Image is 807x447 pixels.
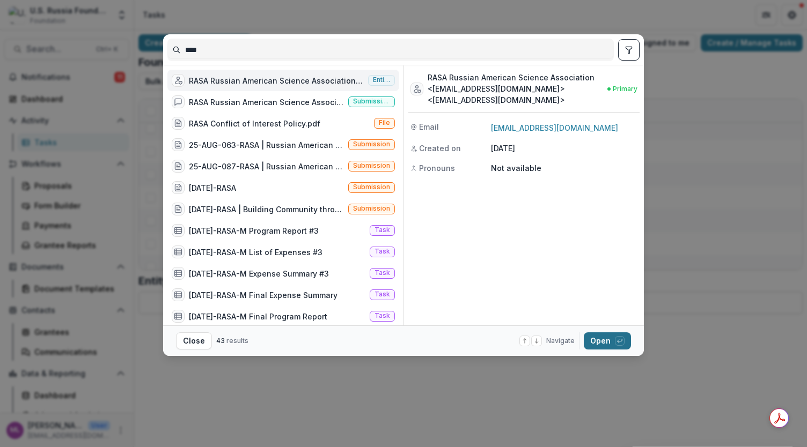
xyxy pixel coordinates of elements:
div: [DATE]-RASA [189,182,236,193]
p: [DATE] [491,143,637,154]
span: Submission [353,140,390,148]
span: Primary [613,84,637,94]
span: Task [375,290,390,298]
div: RASA Russian American Science Association <[EMAIL_ADDRESS][DOMAIN_NAME]> <[EMAIL_ADDRESS][DOMAIN_... [428,72,603,106]
a: [EMAIL_ADDRESS][DOMAIN_NAME] [491,123,618,132]
span: Submission [353,183,390,191]
button: Open [584,332,631,349]
span: Task [375,226,390,234]
span: Email [419,121,439,132]
button: toggle filters [618,39,640,61]
span: Navigate [546,336,575,346]
div: 25-AUG-087-RASA | Russian American Science Association - 2025 - Grant Proposal Application ([DATE]) [189,161,344,172]
div: [DATE]-RASA-M Final Program Report [189,311,327,322]
span: 43 [216,337,225,345]
button: Close [176,332,212,349]
div: [DATE]-RASA-M Final Expense Summary [189,289,338,301]
span: Created on [419,143,461,154]
span: Entity user [373,76,390,84]
span: Submission [353,205,390,212]
span: Submission [353,162,390,169]
span: Task [375,248,390,255]
span: File [379,119,390,126]
span: Submission comment [353,98,390,105]
span: Pronouns [419,162,455,174]
div: [DATE]-RASA | Building Community through T-invariant: A Media Platform for [DEMOGRAPHIC_DATA] Sci... [189,204,344,215]
div: [DATE]-RASA-M Expense Summary #3 [189,268,329,279]
div: 25-AUG-063-RASA | Russian American Science Association - 2025 - Grant Proposal Application ([DATE]) [189,139,344,151]
div: [DATE]-RASA-M Program Report #3 [189,225,319,236]
span: Task [375,269,390,277]
div: [DATE]-RASA-M List of Expenses #3 [189,247,322,258]
div: RASA Russian American Science Association <[EMAIL_ADDRESS][DOMAIN_NAME]> <[EMAIL_ADDRESS][DOMAIN_... [189,75,364,86]
span: Task [375,312,390,319]
p: Not available [491,162,637,174]
span: results [226,337,248,345]
div: RASA Russian American Science Association &lt;[EMAIL_ADDRESS][DOMAIN_NAME]&gt; &lt;[EMAIL_ADDRESS... [189,96,344,108]
div: RASA Conflict of Interest Policy.pdf [189,118,320,129]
